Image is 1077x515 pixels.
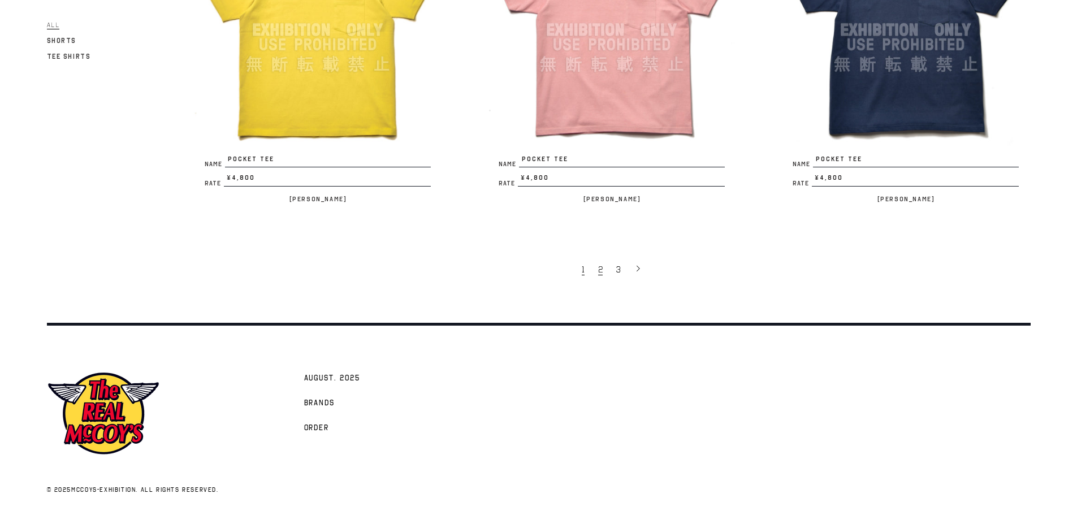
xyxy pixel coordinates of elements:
img: mccoys-exhibition [47,371,160,456]
span: 2 [598,264,603,275]
a: AUGUST. 2025 [299,365,366,390]
span: Name [793,161,813,167]
span: Rate [793,180,812,187]
span: Rate [499,180,518,187]
span: Tee Shirts [47,53,91,60]
span: ¥4,800 [224,173,431,187]
p: [PERSON_NAME] [193,192,442,206]
span: 1 [582,264,585,275]
span: Name [499,161,519,167]
span: Rate [205,180,224,187]
a: Brands [299,390,341,415]
a: Order [299,415,335,440]
span: ¥4,800 [518,173,725,187]
p: [PERSON_NAME] [781,192,1030,206]
a: 2 [592,257,611,281]
span: Order [304,423,330,434]
span: AUGUST. 2025 [304,373,360,384]
span: All [47,21,60,29]
span: ¥4,800 [812,173,1019,187]
span: Name [205,161,225,167]
a: All [47,18,60,32]
a: Shorts [47,34,77,47]
p: [PERSON_NAME] [487,192,736,206]
span: POCKET TEE [519,154,725,168]
span: Shorts [47,37,77,45]
p: © 2025 . All rights reserved. [47,485,516,495]
a: Tee Shirts [47,50,91,63]
a: 3 [611,257,629,281]
span: POCKET TEE [813,154,1019,168]
span: POCKET TEE [225,154,431,168]
span: Brands [304,398,335,409]
a: mccoys-exhibition [71,486,136,494]
span: 3 [616,264,621,275]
